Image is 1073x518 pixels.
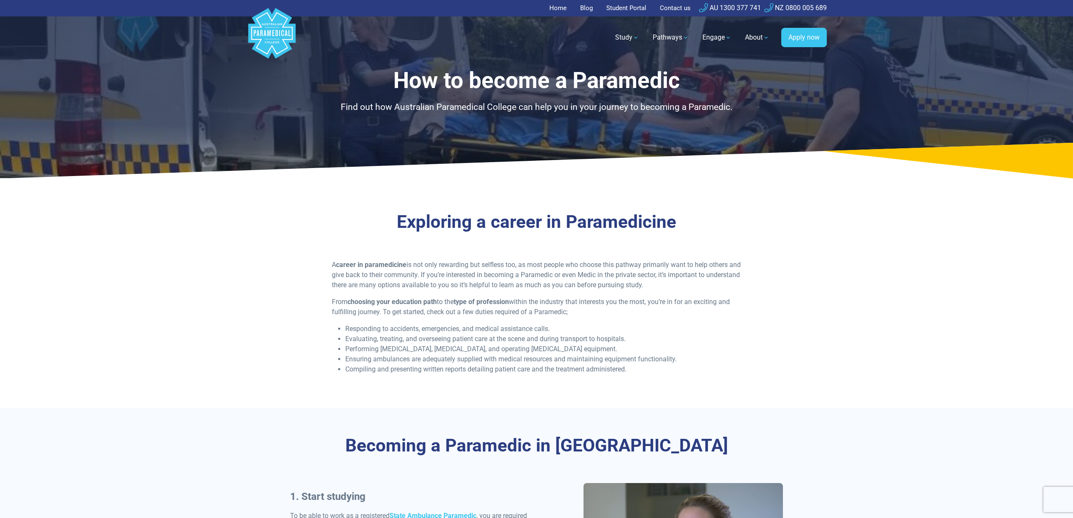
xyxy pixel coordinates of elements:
li: Compiling and presenting written reports detailing patient care and the treatment administered. [345,364,741,374]
h2: Exploring a career in Paramedicine [290,211,783,233]
li: Performing [MEDICAL_DATA], [MEDICAL_DATA], and operating [MEDICAL_DATA] equipment. [345,344,741,354]
a: Apply now [781,28,827,47]
strong: type of profession [454,298,509,306]
a: Australian Paramedical College [247,16,297,59]
li: Evaluating, treating, and overseeing patient care at the scene and during transport to hospitals. [345,334,741,344]
h2: Becoming a Paramedic in [GEOGRAPHIC_DATA] [290,435,783,457]
strong: choosing your education path [347,298,437,306]
a: Study [610,26,644,49]
li: Ensuring ambulances are adequately supplied with medical resources and maintaining equipment func... [345,354,741,364]
h1: How to become a Paramedic [290,67,783,94]
a: Pathways [648,26,694,49]
p: A is not only rewarding but selfless too, as most people who choose this pathway primarily want t... [332,260,741,290]
strong: career in paramedicine [336,261,406,269]
p: Find out how Australian Paramedical College can help you in your journey to becoming a Paramedic. [290,101,783,114]
a: AU 1300 377 741 [699,4,761,12]
a: Engage [697,26,737,49]
p: From to the within the industry that interests you the most, you’re in for an exciting and fulfil... [332,297,741,317]
li: Responding to accidents, emergencies, and medical assistance calls. [345,324,741,334]
strong: 1. Start studying [290,491,366,502]
a: About [740,26,774,49]
a: NZ 0800 005 689 [764,4,827,12]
